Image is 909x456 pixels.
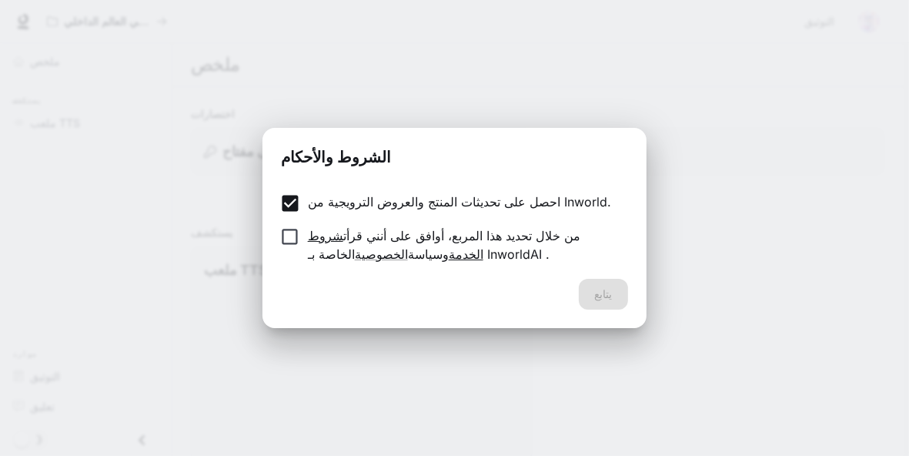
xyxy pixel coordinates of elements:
a: الخصوصية [355,246,408,262]
font: الشروط والأحكام [281,148,391,166]
font: احصل على تحديثات المنتج والعروض الترويجية من Inworld. [308,194,611,210]
font: وسياسة [408,246,449,262]
a: شروط الخدمة [308,228,483,262]
font: من خلال تحديد هذا المربع، أوافق على أنني قرأت [343,228,580,243]
font: الخاصة بـ InworldAI . [308,246,550,262]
